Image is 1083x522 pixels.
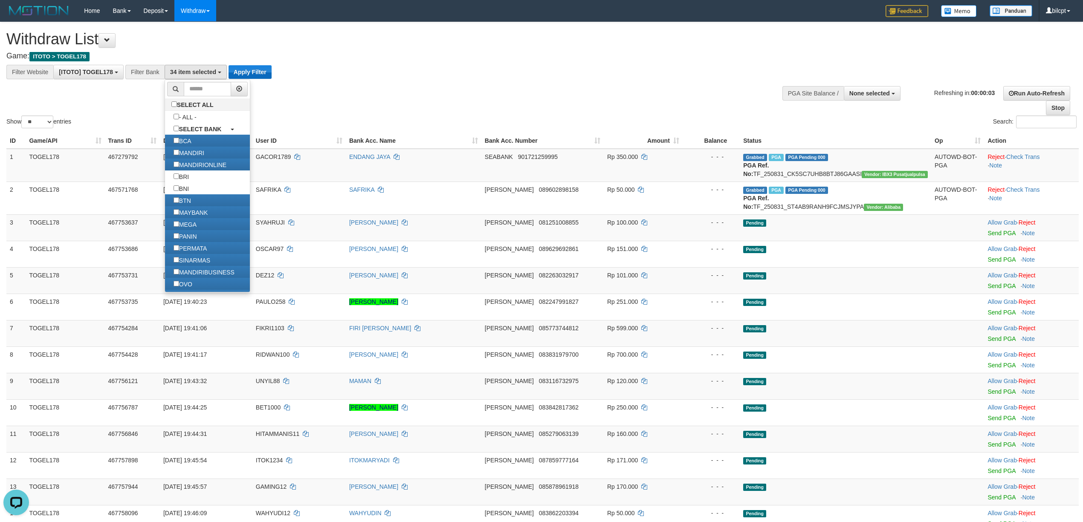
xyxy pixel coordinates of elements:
a: Note [1022,415,1035,421]
span: Pending [743,404,766,412]
span: 467753637 [108,219,138,226]
a: [PERSON_NAME] [349,245,398,252]
input: - ALL - [174,114,179,119]
a: Allow Grab [987,430,1016,437]
span: [PERSON_NAME] [485,483,534,490]
td: 6 [6,294,26,320]
a: Note [1022,467,1035,474]
td: 12 [6,452,26,479]
span: [PERSON_NAME] [485,430,534,437]
span: Pending [743,352,766,359]
td: TF_250831_ST4AB9RANH9FCJMSJYPA [740,182,931,214]
th: Op: activate to sort column ascending [931,133,984,149]
td: TOGEL178 [26,320,104,346]
div: PGA Site Balance / [782,86,844,101]
span: PGA Pending [785,187,828,194]
td: TOGEL178 [26,399,104,426]
a: Send PGA [987,415,1015,421]
span: Pending [743,299,766,306]
span: ITOTO > TOGEL178 [29,52,90,61]
span: [PERSON_NAME] [485,298,534,305]
span: Copy 089629692861 to clipboard [539,245,579,252]
a: Stop [1046,101,1070,115]
button: Apply Filter [229,65,272,79]
a: Allow Grab [987,351,1016,358]
a: Allow Grab [987,510,1016,516]
a: Run Auto-Refresh [1003,86,1070,101]
td: · [984,452,1079,479]
div: - - - [686,350,736,359]
span: Pending [743,378,766,385]
span: [DATE] 19:43:32 [163,378,207,384]
span: RIDWAN100 [256,351,290,358]
a: Reject [987,153,1005,160]
button: Open LiveChat chat widget [3,3,29,29]
span: 34 item selected [170,69,216,75]
div: - - - [686,377,736,385]
a: Reject [1019,483,1036,490]
span: Pending [743,246,766,253]
td: 5 [6,267,26,294]
div: - - - [686,403,736,412]
span: · [987,245,1018,252]
a: Send PGA [987,467,1015,474]
input: OVO [174,281,179,286]
a: [PERSON_NAME] [349,351,398,358]
td: TOGEL178 [26,149,104,182]
a: Reject [1019,457,1036,464]
span: GACOR1789 [256,153,291,160]
label: MANDIRIBUSINESS [165,266,243,278]
span: [DATE] 19:44:25 [163,404,207,411]
span: · [987,457,1018,464]
span: [PERSON_NAME] [485,404,534,411]
th: Amount: activate to sort column ascending [604,133,683,149]
a: [PERSON_NAME] [349,272,398,279]
a: WAHYUDIN [349,510,382,516]
span: DEZ12 [256,272,275,279]
a: Note [1022,283,1035,289]
a: ENDANG JAYA [349,153,390,160]
button: None selected [844,86,901,101]
span: [DATE] 14:54:45 [163,186,207,193]
b: PGA Ref. No: [743,195,769,210]
span: 467753731 [108,272,138,279]
span: · [987,351,1018,358]
div: - - - [686,324,736,332]
span: [PERSON_NAME] [485,457,534,464]
a: Reject [1019,272,1036,279]
label: - ALL - [165,111,205,123]
span: · [987,404,1018,411]
a: Note [1022,362,1035,369]
div: - - - [686,297,736,306]
a: Allow Grab [987,483,1016,490]
div: Filter Bank [125,65,165,79]
span: Copy 087859777164 to clipboard [539,457,579,464]
input: MANDIRI [174,150,179,155]
img: Button%20Memo.svg [941,5,977,17]
a: Reject [1019,510,1036,516]
a: Reject [1019,351,1036,358]
th: Status [740,133,931,149]
div: - - - [686,482,736,491]
td: · [984,426,1079,452]
a: Note [1022,230,1035,236]
a: Send PGA [987,230,1015,236]
th: Game/API: activate to sort column ascending [26,133,104,149]
span: Copy 083831979700 to clipboard [539,351,579,358]
span: SAFRIKA [256,186,281,193]
td: AUTOWD-BOT-PGA [931,149,984,182]
td: 9 [6,373,26,399]
span: Copy 901721259995 to clipboard [518,153,558,160]
span: Marked by bilcs1 [769,187,784,194]
a: [PERSON_NAME] [349,298,398,305]
img: MOTION_logo.png [6,4,71,17]
label: SINARMAS [165,254,219,266]
span: [PERSON_NAME] [485,219,534,226]
label: MANDIRI [165,147,213,159]
input: Search: [1016,115,1077,128]
div: - - - [686,245,736,253]
a: Send PGA [987,256,1015,263]
span: [DATE] 19:45:54 [163,457,207,464]
td: · [984,241,1079,267]
input: SELECT ALL [171,101,177,107]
